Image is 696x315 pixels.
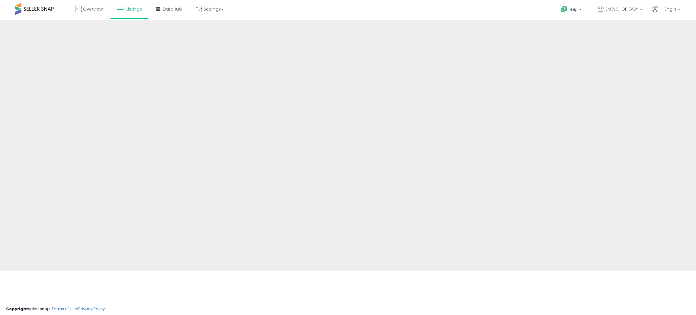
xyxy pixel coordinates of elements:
span: Help [569,7,578,12]
i: Get Help [560,5,568,13]
a: Help [556,1,588,20]
span: Hi Engin [660,6,676,12]
span: Listings [126,6,142,12]
span: ENFA SHOP EASY [605,6,638,12]
a: Hi Engin [652,6,680,20]
span: Overview [83,6,103,12]
span: DataHub [163,6,182,12]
